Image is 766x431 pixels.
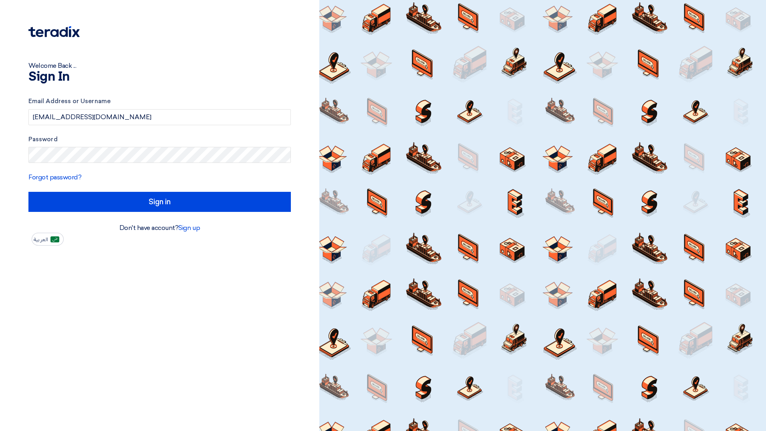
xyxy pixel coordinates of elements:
h1: Sign In [28,71,291,83]
div: Don't have account? [28,223,291,233]
a: Forgot password? [28,173,81,181]
img: ar-AR.png [50,236,59,242]
input: Sign in [28,192,291,212]
label: Email Address or Username [28,97,291,106]
input: Enter your business email or username [28,109,291,125]
img: Teradix logo [28,26,80,37]
span: العربية [34,237,48,242]
button: العربية [32,233,64,246]
label: Password [28,135,291,144]
div: Welcome Back ... [28,61,291,71]
a: Sign up [178,224,200,232]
